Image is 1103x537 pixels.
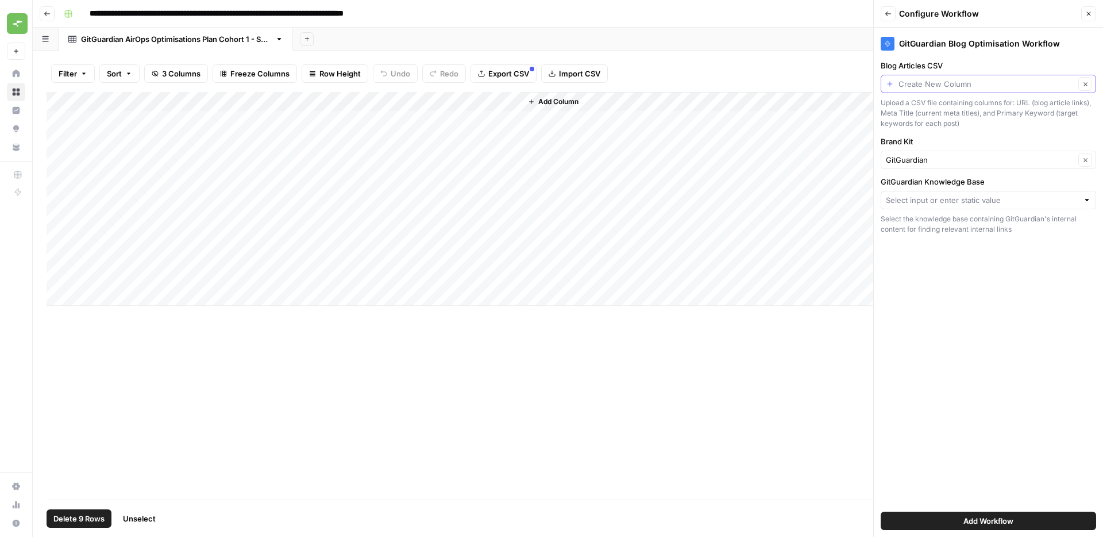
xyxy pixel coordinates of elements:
a: GitGuardian AirOps Optimisations Plan Cohort [DATE] [59,28,293,51]
button: Export CSV [470,64,537,83]
button: Sort [99,64,140,83]
span: Add Column [538,97,579,107]
span: Delete 9 Rows [53,513,105,524]
button: Undo [373,64,418,83]
input: Create New Column [898,78,1075,90]
a: Browse [7,83,25,101]
span: Redo [440,68,458,79]
span: Export CSV [488,68,529,79]
label: Brand Kit [881,136,1096,147]
label: Blog Articles CSV [881,60,1096,71]
span: Freeze Columns [230,68,290,79]
div: GitGuardian Blog Optimisation Workflow [881,37,1096,51]
span: Undo [391,68,410,79]
span: Row Height [319,68,361,79]
span: Import CSV [559,68,600,79]
div: Upload a CSV file containing columns for: URL (blog article links), Meta Title (current meta titl... [881,98,1096,129]
span: Add Workflow [963,515,1013,527]
a: Settings [7,477,25,496]
button: Workspace: SaaStorm [7,9,25,38]
a: Insights [7,101,25,120]
a: Your Data [7,138,25,156]
span: Filter [59,68,77,79]
button: Filter [51,64,95,83]
button: Row Height [302,64,368,83]
button: Help + Support [7,514,25,532]
button: Redo [422,64,466,83]
a: Home [7,64,25,83]
a: Opportunities [7,120,25,138]
a: Usage [7,496,25,514]
div: Select the knowledge base containing GitGuardian's internal content for finding relevant internal... [881,214,1096,235]
button: Unselect [116,509,163,528]
span: Sort [107,68,122,79]
button: 3 Columns [144,64,208,83]
div: GitGuardian AirOps Optimisations Plan Cohort [DATE] [81,33,271,45]
img: SaaStorm Logo [7,13,28,34]
span: Unselect [123,513,156,524]
label: GitGuardian Knowledge Base [881,176,1096,187]
button: Freeze Columns [213,64,297,83]
button: Delete 9 Rows [47,509,111,528]
button: Add Column [523,94,583,109]
span: 3 Columns [162,68,200,79]
input: GitGuardian [886,154,1075,166]
button: Import CSV [541,64,608,83]
button: Add Workflow [881,512,1096,530]
input: Select input or enter static value [886,194,1078,206]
